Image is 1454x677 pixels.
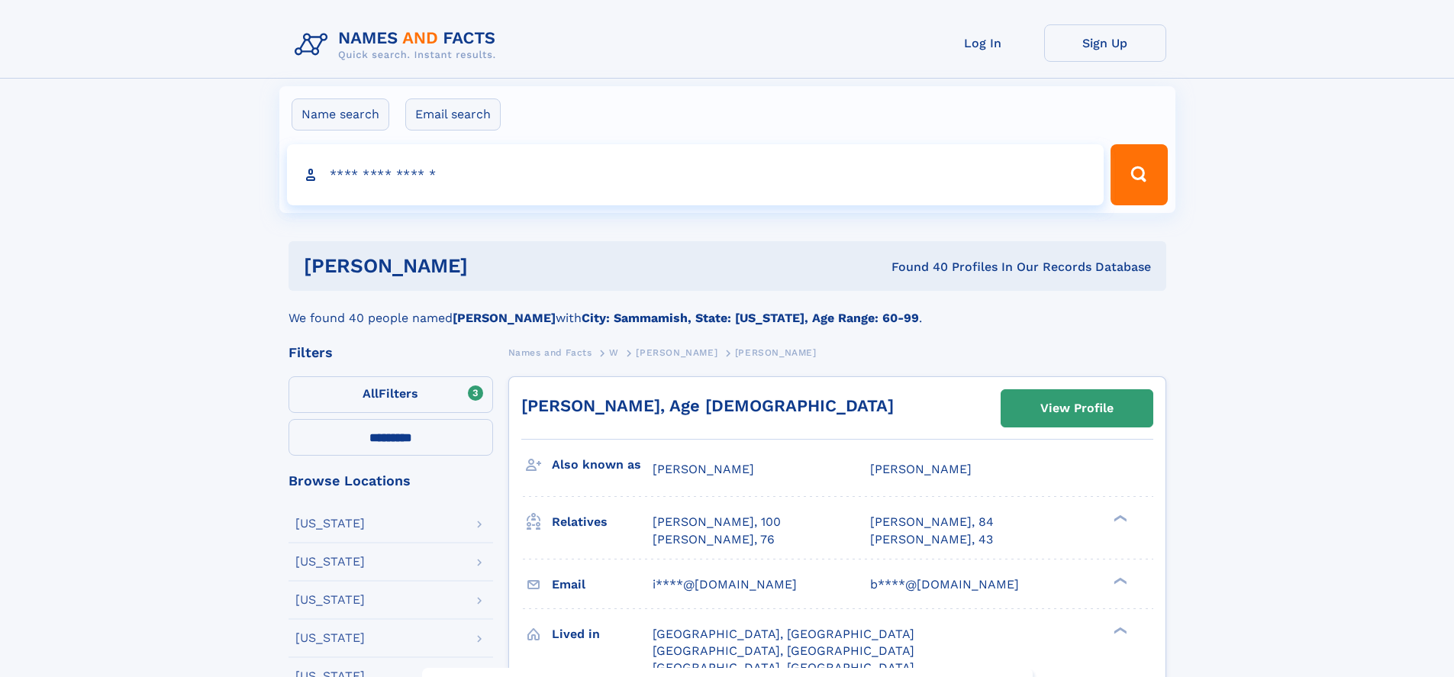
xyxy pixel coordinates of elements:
[1110,514,1128,524] div: ❯
[870,462,972,476] span: [PERSON_NAME]
[1111,144,1167,205] button: Search Button
[609,347,619,358] span: W
[295,632,365,644] div: [US_STATE]
[552,509,653,535] h3: Relatives
[922,24,1044,62] a: Log In
[1040,391,1114,426] div: View Profile
[552,572,653,598] h3: Email
[289,376,493,413] label: Filters
[735,347,817,358] span: [PERSON_NAME]
[653,462,754,476] span: [PERSON_NAME]
[870,531,993,548] a: [PERSON_NAME], 43
[1044,24,1166,62] a: Sign Up
[295,556,365,568] div: [US_STATE]
[653,514,781,530] a: [PERSON_NAME], 100
[363,386,379,401] span: All
[295,517,365,530] div: [US_STATE]
[292,98,389,131] label: Name search
[304,256,680,276] h1: [PERSON_NAME]
[653,531,775,548] a: [PERSON_NAME], 76
[653,643,914,658] span: [GEOGRAPHIC_DATA], [GEOGRAPHIC_DATA]
[870,514,994,530] a: [PERSON_NAME], 84
[679,259,1151,276] div: Found 40 Profiles In Our Records Database
[1110,575,1128,585] div: ❯
[521,396,894,415] a: [PERSON_NAME], Age [DEMOGRAPHIC_DATA]
[609,343,619,362] a: W
[653,627,914,641] span: [GEOGRAPHIC_DATA], [GEOGRAPHIC_DATA]
[1110,625,1128,635] div: ❯
[289,474,493,488] div: Browse Locations
[582,311,919,325] b: City: Sammamish, State: [US_STATE], Age Range: 60-99
[1001,390,1153,427] a: View Profile
[552,452,653,478] h3: Also known as
[289,291,1166,327] div: We found 40 people named with .
[295,594,365,606] div: [US_STATE]
[453,311,556,325] b: [PERSON_NAME]
[636,343,717,362] a: [PERSON_NAME]
[287,144,1104,205] input: search input
[636,347,717,358] span: [PERSON_NAME]
[289,346,493,359] div: Filters
[508,343,592,362] a: Names and Facts
[289,24,508,66] img: Logo Names and Facts
[552,621,653,647] h3: Lived in
[653,660,914,675] span: [GEOGRAPHIC_DATA], [GEOGRAPHIC_DATA]
[405,98,501,131] label: Email search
